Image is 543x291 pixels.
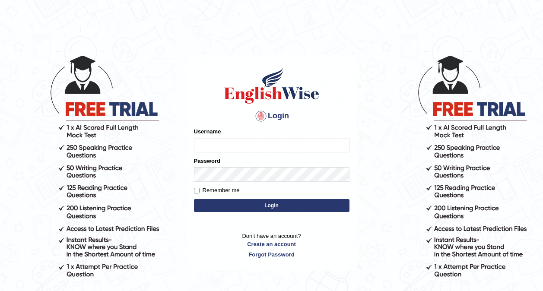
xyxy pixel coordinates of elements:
a: Create an account [194,240,349,248]
img: Logo of English Wise sign in for intelligent practice with AI [222,66,321,105]
input: Remember me [194,188,200,193]
p: Don't have an account? [194,232,349,259]
label: Username [194,127,221,136]
a: Forgot Password [194,250,349,259]
h4: Login [194,109,349,123]
label: Remember me [194,186,240,195]
button: Login [194,199,349,212]
label: Password [194,157,220,165]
